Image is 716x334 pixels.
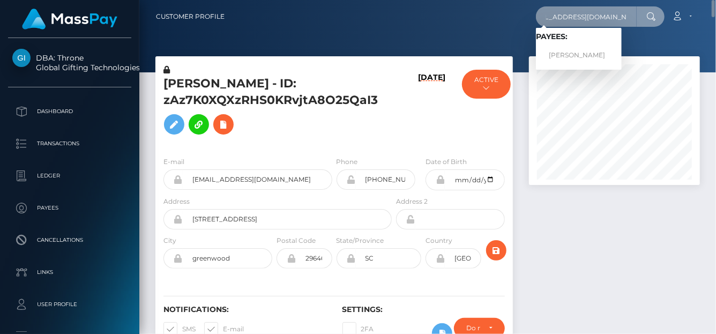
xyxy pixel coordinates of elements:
[12,136,127,152] p: Transactions
[22,9,117,29] img: MassPay Logo
[426,236,452,246] label: Country
[8,53,131,72] span: DBA: Throne Global Gifting Technologies Inc
[462,70,511,99] button: ACTIVE
[163,236,176,246] label: City
[8,227,131,254] a: Cancellations
[12,232,127,248] p: Cancellations
[536,46,622,65] a: [PERSON_NAME]
[8,98,131,125] a: Dashboard
[156,5,225,28] a: Customer Profile
[8,291,131,318] a: User Profile
[466,324,480,332] div: Do not require
[8,259,131,286] a: Links
[8,195,131,221] a: Payees
[8,162,131,189] a: Ledger
[12,49,31,67] img: Global Gifting Technologies Inc
[277,236,316,246] label: Postal Code
[163,197,190,206] label: Address
[12,103,127,120] p: Dashboard
[426,157,467,167] label: Date of Birth
[163,76,386,140] h5: [PERSON_NAME] - ID: zAz7K0XQXzRHS0KRvjtA8O25QaI3
[12,264,127,280] p: Links
[337,157,358,167] label: Phone
[12,168,127,184] p: Ledger
[163,305,326,314] h6: Notifications:
[536,32,622,41] h6: Payees:
[163,157,184,167] label: E-mail
[8,130,131,157] a: Transactions
[396,197,428,206] label: Address 2
[12,200,127,216] p: Payees
[337,236,384,246] label: State/Province
[12,296,127,313] p: User Profile
[536,6,637,27] input: Search...
[342,305,505,314] h6: Settings:
[418,73,445,144] h6: [DATE]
